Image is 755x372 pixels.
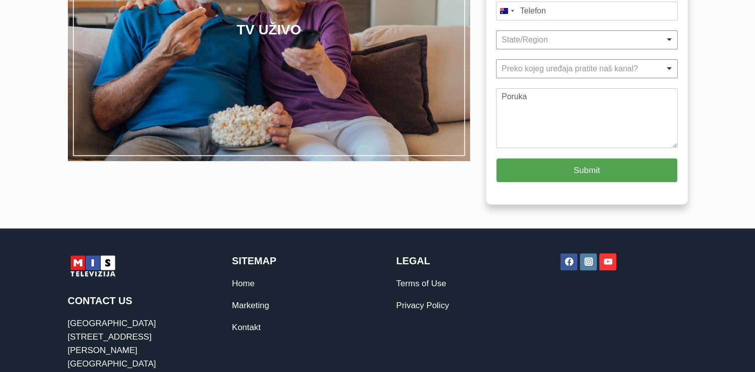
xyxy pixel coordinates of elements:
a: Terms of Use [396,279,446,288]
a: YouTube [599,253,616,270]
a: Instagram [580,253,597,270]
h2: Sitemap [232,253,359,268]
a: Marketing [232,301,269,310]
button: Submit [496,158,677,183]
h2: Legal [396,253,523,268]
h2: Contact Us [68,293,195,308]
div: State/Region [502,35,666,44]
a: Home [232,279,254,288]
button: Selected country [496,1,517,20]
input: Mobile Phone Number [496,1,677,20]
div: Preko kojeg uređaja pratite naš kanal? [502,64,666,73]
a: Privacy Policy [396,301,449,310]
a: Facebook [560,253,577,270]
a: Kontakt [232,323,261,332]
h2: TV UŽIVO [126,17,412,43]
